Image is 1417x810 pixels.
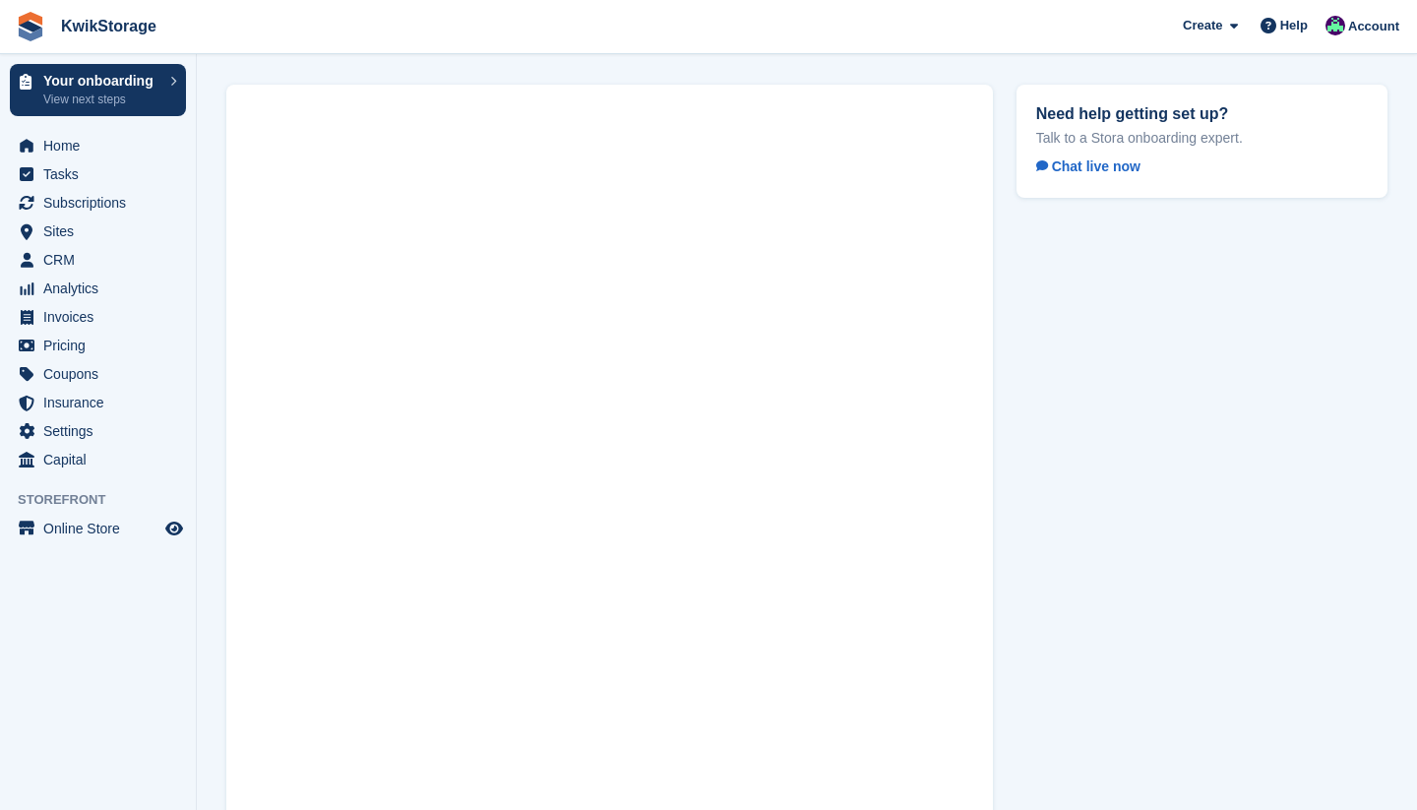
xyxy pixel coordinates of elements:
[53,10,164,42] a: KwikStorage
[10,246,186,274] a: menu
[10,417,186,445] a: menu
[18,490,196,510] span: Storefront
[43,218,161,245] span: Sites
[43,446,161,473] span: Capital
[43,515,161,542] span: Online Store
[1348,17,1399,36] span: Account
[10,303,186,331] a: menu
[43,74,160,88] p: Your onboarding
[43,303,161,331] span: Invoices
[43,132,161,159] span: Home
[10,160,186,188] a: menu
[10,218,186,245] a: menu
[10,189,186,217] a: menu
[162,517,186,540] a: Preview store
[43,417,161,445] span: Settings
[43,91,160,108] p: View next steps
[1036,155,1156,178] a: Chat live now
[43,332,161,359] span: Pricing
[1325,16,1345,35] img: Scott Sinclair
[10,64,186,116] a: Your onboarding View next steps
[43,189,161,217] span: Subscriptions
[1036,104,1368,123] h2: Need help getting set up?
[10,515,186,542] a: menu
[10,275,186,302] a: menu
[10,132,186,159] a: menu
[1183,16,1222,35] span: Create
[43,275,161,302] span: Analytics
[1036,129,1368,147] p: Talk to a Stora onboarding expert.
[10,446,186,473] a: menu
[43,360,161,388] span: Coupons
[10,389,186,416] a: menu
[1036,158,1140,174] span: Chat live now
[43,160,161,188] span: Tasks
[10,332,186,359] a: menu
[10,360,186,388] a: menu
[43,389,161,416] span: Insurance
[43,246,161,274] span: CRM
[16,12,45,41] img: stora-icon-8386f47178a22dfd0bd8f6a31ec36ba5ce8667c1dd55bd0f319d3a0aa187defe.svg
[1280,16,1308,35] span: Help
